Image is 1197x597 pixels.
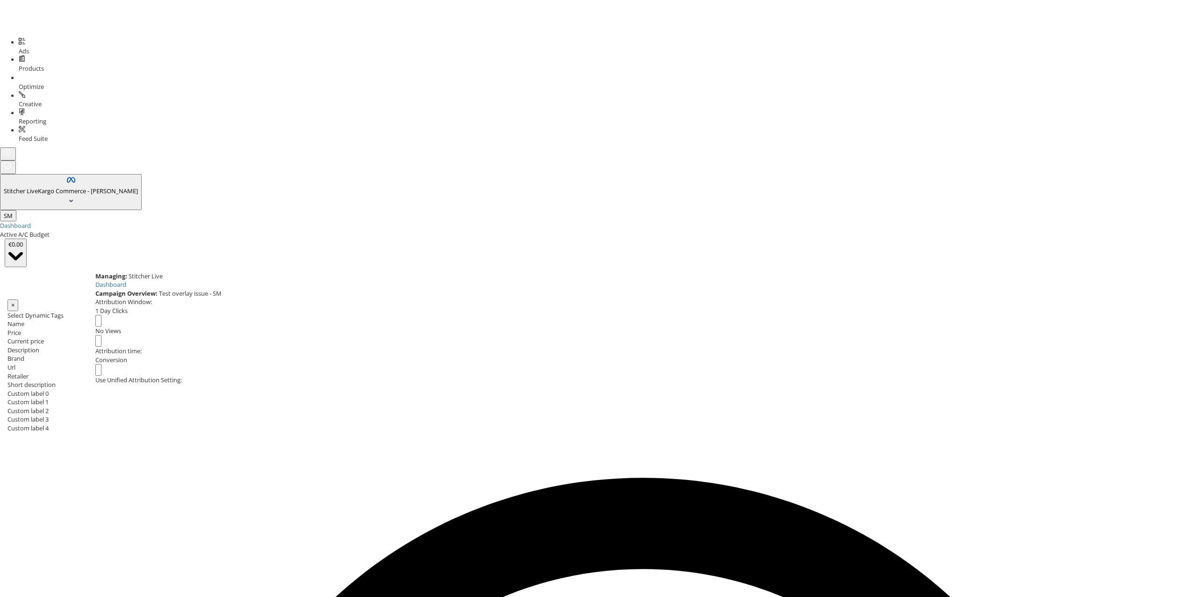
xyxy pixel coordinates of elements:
[19,64,44,73] span: Products
[7,311,215,320] div: Select Dynamic Tags
[4,211,13,220] span: SM
[7,354,215,363] div: Brand
[19,134,48,143] span: Feed Suite
[7,337,215,346] div: Current price
[7,363,215,372] div: Url
[7,328,215,337] div: Price
[159,289,222,298] span: Test overlay issue - SM
[7,372,215,381] div: Retailer
[38,187,138,195] span: Kargo Commerce - [PERSON_NAME]
[95,347,1190,356] div: Attribution time:
[8,240,23,249] div: €0.00
[95,298,1190,306] div: Attribution Window:
[95,272,1190,281] div: Stitcher Live
[95,272,127,280] strong: Managing:
[7,407,215,415] div: Custom label 2
[19,82,44,91] span: Optimize
[19,117,46,125] span: Reporting
[7,320,215,328] div: Name
[7,389,215,398] div: Custom label 0
[5,239,27,267] button: €0.00
[4,187,38,195] span: Stitcher Live
[19,47,29,55] span: Ads
[7,398,215,407] div: Custom label 1
[7,415,215,424] div: Custom label 3
[7,380,215,389] div: Short description
[7,299,18,311] button: ×
[7,346,215,355] div: Description
[95,280,126,289] a: Dashboard
[95,289,158,298] strong: Campaign Overview:
[7,424,215,433] div: Custom label 4
[19,100,42,108] span: Creative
